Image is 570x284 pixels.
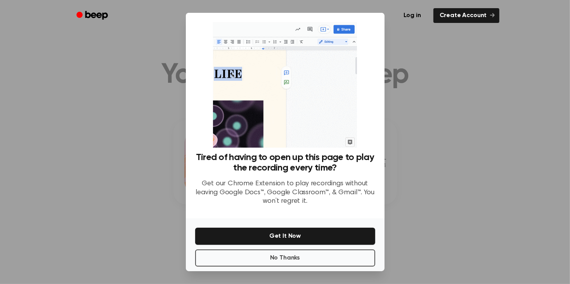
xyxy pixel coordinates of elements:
button: Get It Now [195,228,375,245]
a: Beep [71,8,115,23]
h3: Tired of having to open up this page to play the recording every time? [195,152,375,173]
a: Log in [396,7,429,24]
img: Beep extension in action [213,22,357,148]
p: Get our Chrome Extension to play recordings without leaving Google Docs™, Google Classroom™, & Gm... [195,179,375,206]
button: No Thanks [195,249,375,267]
a: Create Account [433,8,499,23]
